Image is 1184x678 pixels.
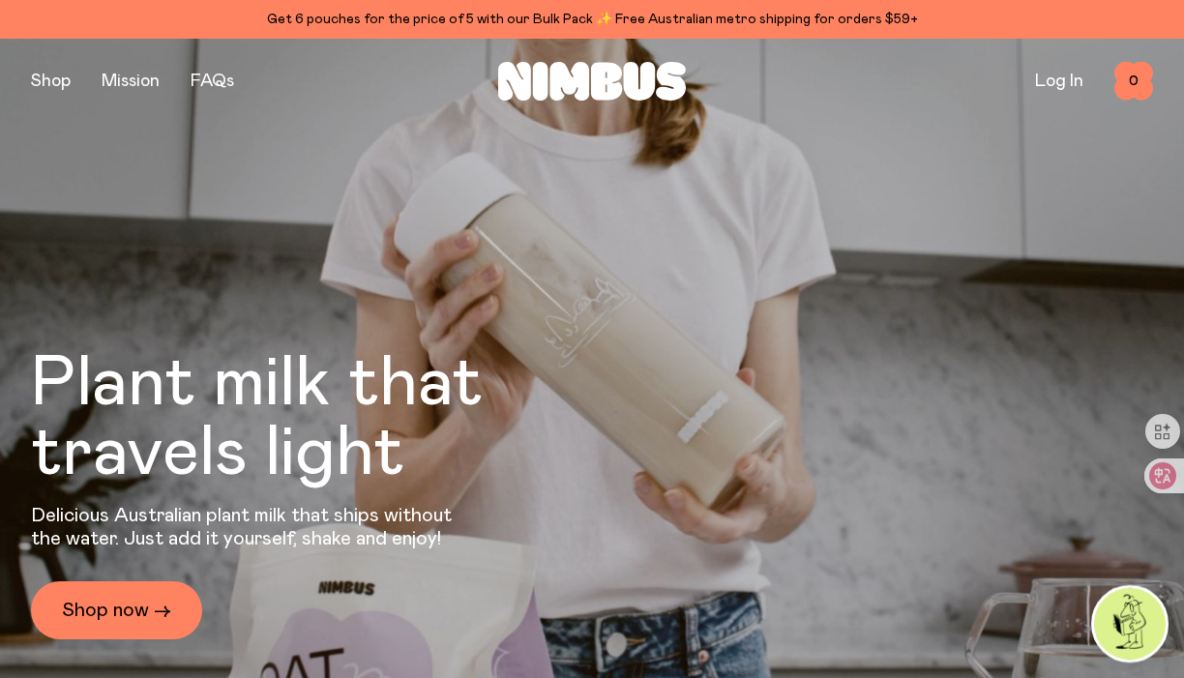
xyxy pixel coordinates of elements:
button: 0 [1114,62,1153,101]
img: agent [1094,588,1166,660]
a: Shop now → [31,581,202,639]
a: Log In [1035,73,1083,90]
h1: Plant milk that travels light [31,349,588,488]
p: Delicious Australian plant milk that ships without the water. Just add it yourself, shake and enjoy! [31,504,464,550]
a: FAQs [191,73,234,90]
a: Mission [102,73,160,90]
div: Get 6 pouches for the price of 5 with our Bulk Pack ✨ Free Australian metro shipping for orders $59+ [31,8,1153,31]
